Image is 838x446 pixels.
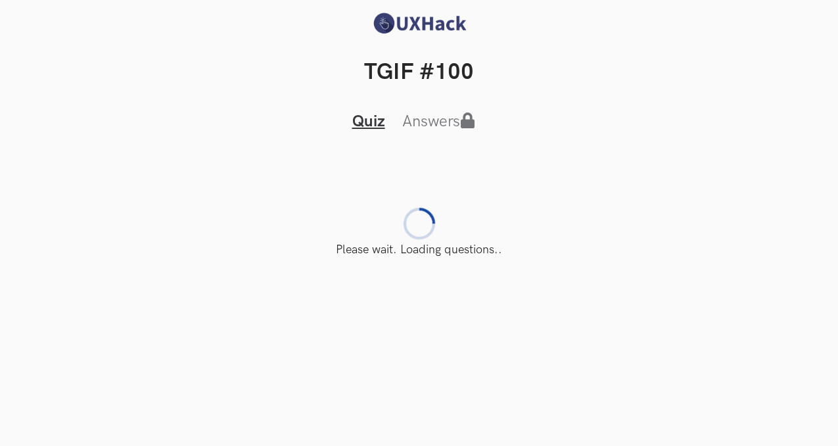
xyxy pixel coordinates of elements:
img: UXHack [370,12,469,35]
a: Quiz [352,112,385,131]
ul: Tabs Interface [321,86,518,133]
p: Please wait. Loading questions.. [21,243,817,257]
button: Answers [398,111,486,132]
h2: TGIF #100 [21,59,817,86]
